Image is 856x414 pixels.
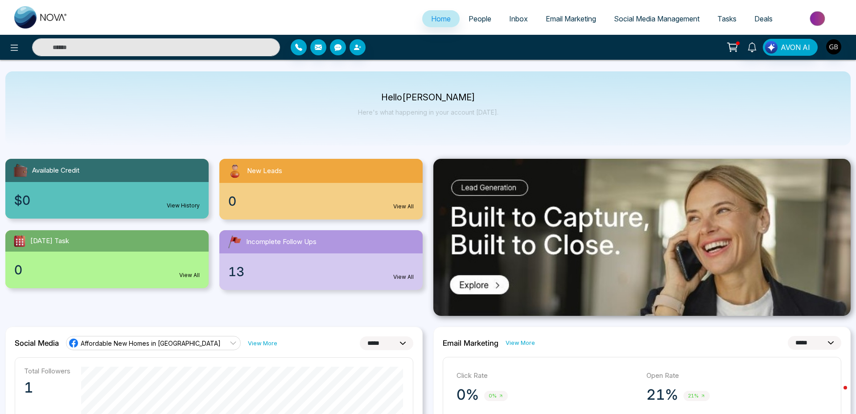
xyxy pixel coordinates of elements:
[826,384,847,405] iframe: Intercom live chat
[24,367,70,375] p: Total Followers
[745,10,782,27] a: Deals
[14,6,68,29] img: Nova CRM Logo
[537,10,605,27] a: Email Marketing
[214,230,428,290] a: Incomplete Follow Ups13View All
[15,339,59,348] h2: Social Media
[765,41,778,54] img: Lead Flow
[226,234,243,250] img: followUps.svg
[614,14,700,23] span: Social Media Management
[646,371,827,381] p: Open Rate
[228,192,236,211] span: 0
[393,273,414,281] a: View All
[484,391,508,401] span: 0%
[754,14,773,23] span: Deals
[226,162,243,179] img: newLeads.svg
[393,203,414,211] a: View All
[228,262,244,281] span: 13
[14,261,22,279] span: 0
[646,386,678,404] p: 21%
[605,10,708,27] a: Social Media Management
[509,14,528,23] span: Inbox
[214,159,428,219] a: New Leads0View All
[708,10,745,27] a: Tasks
[12,234,27,248] img: todayTask.svg
[683,391,710,401] span: 21%
[81,339,221,348] span: Affordable New Homes in [GEOGRAPHIC_DATA]
[781,42,810,53] span: AVON AI
[24,379,70,397] p: 1
[546,14,596,23] span: Email Marketing
[457,371,638,381] p: Click Rate
[457,386,479,404] p: 0%
[247,166,282,176] span: New Leads
[12,162,29,178] img: availableCredit.svg
[826,39,841,54] img: User Avatar
[506,339,535,347] a: View More
[717,14,737,23] span: Tasks
[422,10,460,27] a: Home
[469,14,491,23] span: People
[786,8,851,29] img: Market-place.gif
[246,237,317,247] span: Incomplete Follow Ups
[32,166,79,176] span: Available Credit
[179,271,200,279] a: View All
[248,339,277,348] a: View More
[460,10,500,27] a: People
[443,339,498,348] h2: Email Marketing
[358,94,498,101] p: Hello [PERSON_NAME]
[431,14,451,23] span: Home
[763,39,818,56] button: AVON AI
[500,10,537,27] a: Inbox
[14,191,30,210] span: $0
[30,236,69,246] span: [DATE] Task
[167,202,200,210] a: View History
[433,159,851,316] img: .
[358,108,498,116] p: Here's what happening in your account [DATE].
